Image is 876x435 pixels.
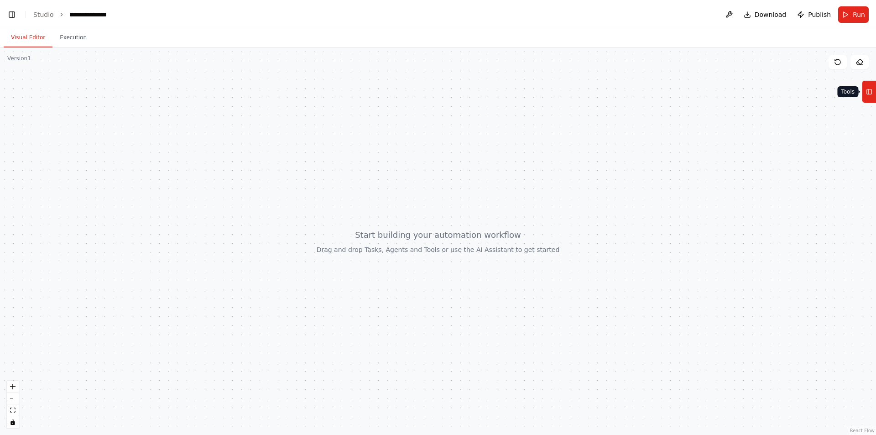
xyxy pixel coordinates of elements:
[52,28,94,47] button: Execution
[7,416,19,428] button: toggle interactivity
[33,10,115,19] nav: breadcrumb
[7,393,19,404] button: zoom out
[7,381,19,393] button: zoom in
[793,6,834,23] button: Publish
[740,6,790,23] button: Download
[838,6,869,23] button: Run
[7,381,19,428] div: React Flow controls
[33,11,54,18] a: Studio
[7,55,31,62] div: Version 1
[7,404,19,416] button: fit view
[4,28,52,47] button: Visual Editor
[5,8,18,21] button: Show left sidebar
[862,80,876,103] button: Tools
[808,10,831,19] span: Publish
[850,428,875,433] a: React Flow attribution
[755,10,787,19] span: Download
[853,10,865,19] span: Run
